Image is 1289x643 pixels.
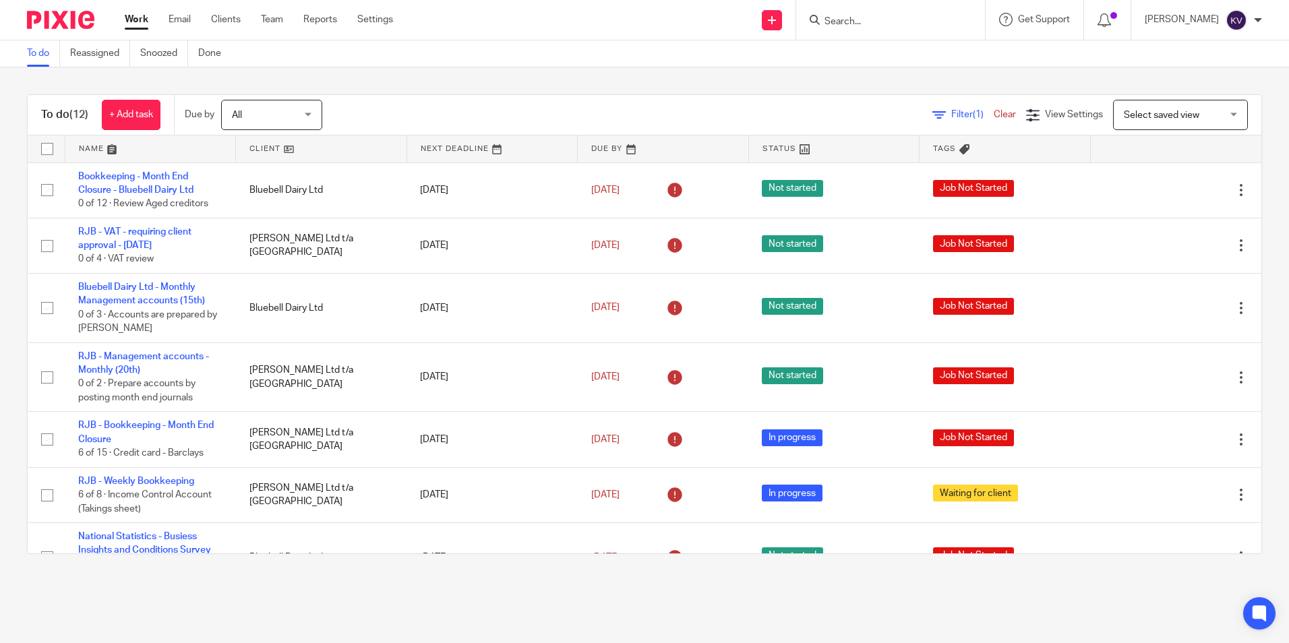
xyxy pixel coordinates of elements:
span: [DATE] [591,303,620,313]
span: Select saved view [1124,111,1199,120]
a: Clients [211,13,241,26]
a: Team [261,13,283,26]
span: [DATE] [591,553,620,562]
input: Search [823,16,945,28]
td: [DATE] [407,467,578,522]
a: RJB - Bookkeeping - Month End Closure [78,421,214,443]
a: RJB - Management accounts - Monthly (20th) [78,352,209,375]
span: Get Support [1018,15,1070,24]
span: In progress [762,485,822,501]
td: [PERSON_NAME] Ltd t/a [GEOGRAPHIC_DATA] [236,467,407,522]
h1: To do [41,108,88,122]
span: Not started [762,180,823,197]
a: Clear [994,110,1016,119]
span: Job Not Started [933,547,1014,564]
span: [DATE] [591,372,620,381]
span: (12) [69,109,88,120]
span: Not started [762,547,823,564]
a: Email [169,13,191,26]
span: Job Not Started [933,180,1014,197]
p: [PERSON_NAME] [1145,13,1219,26]
span: 0 of 4 · VAT review [78,255,154,264]
span: Tags [933,145,956,152]
span: Filter [951,110,994,119]
td: Bluebell Dairy Ltd [236,273,407,342]
span: 0 of 2 · Prepare accounts by posting month end journals [78,379,196,403]
a: Bluebell Dairy Ltd - Monthly Management accounts (15th) [78,282,205,305]
td: [DATE] [407,273,578,342]
span: All [232,111,242,120]
p: Due by [185,108,214,121]
a: Settings [357,13,393,26]
span: Job Not Started [933,298,1014,315]
td: [DATE] [407,342,578,412]
a: RJB - Weekly Bookkeeping [78,477,194,486]
td: [PERSON_NAME] Ltd t/a [GEOGRAPHIC_DATA] [236,412,407,467]
a: RJB - VAT - requiring client approval - [DATE] [78,227,191,250]
span: Not started [762,367,823,384]
td: Bluebell Dairy Ltd [236,162,407,218]
td: [DATE] [407,523,578,592]
span: In progress [762,429,822,446]
span: View Settings [1045,110,1103,119]
span: 6 of 8 · Income Control Account (Takings sheet) [78,490,212,514]
a: To do [27,40,60,67]
td: [PERSON_NAME] Ltd t/a [GEOGRAPHIC_DATA] [236,342,407,412]
a: Work [125,13,148,26]
span: Job Not Started [933,429,1014,446]
span: 6 of 15 · Credit card - Barclays [78,448,204,458]
td: [DATE] [407,218,578,273]
span: Job Not Started [933,367,1014,384]
img: svg%3E [1226,9,1247,31]
span: 0 of 3 · Accounts are prepared by [PERSON_NAME] [78,310,217,334]
a: Done [198,40,231,67]
span: Not started [762,235,823,252]
a: Bookkeeping - Month End Closure - Bluebell Dairy Ltd [78,172,193,195]
a: Reports [303,13,337,26]
span: Job Not Started [933,235,1014,252]
span: [DATE] [591,185,620,195]
span: Waiting for client [933,485,1018,501]
span: [DATE] [591,241,620,250]
a: Reassigned [70,40,130,67]
span: (1) [973,110,984,119]
span: Not started [762,298,823,315]
a: Snoozed [140,40,188,67]
td: [DATE] [407,412,578,467]
span: [DATE] [591,435,620,444]
td: [DATE] [407,162,578,218]
span: [DATE] [591,490,620,499]
td: [PERSON_NAME] Ltd t/a [GEOGRAPHIC_DATA] [236,218,407,273]
a: National Statistics - Busiess Insights and Conditions Survey [78,532,211,555]
a: + Add task [102,100,160,130]
span: 0 of 12 · Review Aged creditors [78,199,208,208]
td: Bluebell Dairy Ltd [236,523,407,592]
img: Pixie [27,11,94,29]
